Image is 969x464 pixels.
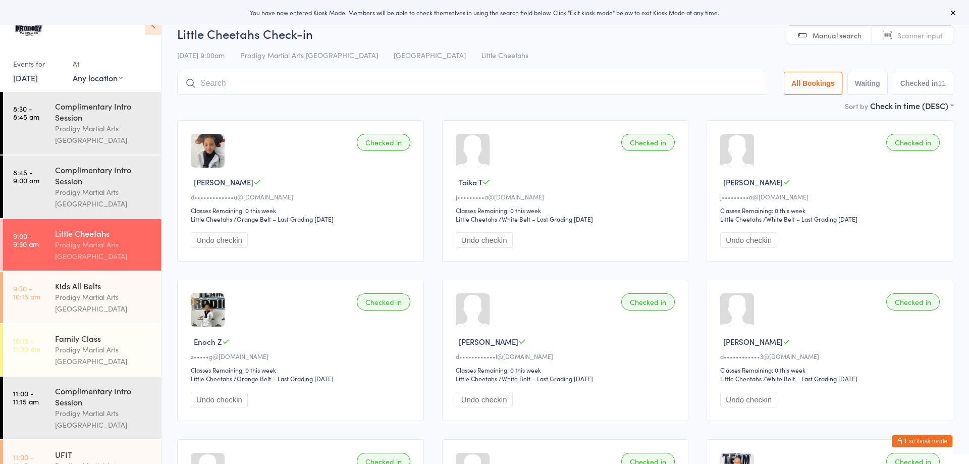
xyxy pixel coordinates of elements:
[456,392,513,407] button: Undo checkin
[55,449,152,460] div: UFIT
[55,333,152,344] div: Family Class
[55,164,152,186] div: Complimentary Intro Session
[499,215,593,223] span: / White Belt – Last Grading [DATE]
[938,79,946,87] div: 11
[234,374,334,383] span: / Orange Belt – Last Grading [DATE]
[191,134,225,168] img: image1724461752.png
[763,215,857,223] span: / White Belt – Last Grading [DATE]
[720,215,762,223] div: Little Cheetahs
[723,177,783,187] span: [PERSON_NAME]
[55,280,152,291] div: Kids All Belts
[73,72,123,83] div: Any location
[13,284,40,300] time: 9:30 - 10:15 am
[394,50,466,60] span: [GEOGRAPHIC_DATA]
[357,134,410,151] div: Checked in
[191,192,413,201] div: d•••••••••••••u@[DOMAIN_NAME]
[3,272,161,323] a: 9:30 -10:15 amKids All BeltsProdigy Martial Arts [GEOGRAPHIC_DATA]
[13,232,39,248] time: 9:00 - 9:30 am
[191,352,413,360] div: z•••••g@[DOMAIN_NAME]
[55,239,152,262] div: Prodigy Martial Arts [GEOGRAPHIC_DATA]
[847,72,888,95] button: Waiting
[3,219,161,271] a: 9:00 -9:30 amLittle CheetahsProdigy Martial Arts [GEOGRAPHIC_DATA]
[784,72,842,95] button: All Bookings
[720,206,943,215] div: Classes Remaining: 0 this week
[459,336,518,347] span: [PERSON_NAME]
[13,389,39,405] time: 11:00 - 11:15 am
[55,344,152,367] div: Prodigy Martial Arts [GEOGRAPHIC_DATA]
[870,100,953,111] div: Check in time (DESC)
[845,101,868,111] label: Sort by
[720,392,777,407] button: Undo checkin
[456,352,678,360] div: d••••••••••••l@[DOMAIN_NAME]
[499,374,593,383] span: / White Belt – Last Grading [DATE]
[886,134,940,151] div: Checked in
[55,385,152,407] div: Complimentary Intro Session
[55,407,152,431] div: Prodigy Martial Arts [GEOGRAPHIC_DATA]
[55,228,152,239] div: Little Cheetahs
[191,232,248,248] button: Undo checkin
[13,56,63,72] div: Events for
[886,293,940,311] div: Checked in
[456,192,678,201] div: j•••••••••a@[DOMAIN_NAME]
[55,100,152,123] div: Complimentary Intro Session
[191,215,232,223] div: Little Cheetahs
[194,336,222,347] span: Enoch Z
[456,215,497,223] div: Little Cheetahs
[723,336,783,347] span: [PERSON_NAME]
[191,293,225,327] img: image1729060659.png
[720,232,777,248] button: Undo checkin
[191,206,413,215] div: Classes Remaining: 0 this week
[13,72,38,83] a: [DATE]
[763,374,857,383] span: / White Belt – Last Grading [DATE]
[456,206,678,215] div: Classes Remaining: 0 this week
[16,8,953,17] div: You have now entered Kiosk Mode. Members will be able to check themselves in using the search fie...
[177,72,767,95] input: Search
[13,105,39,121] time: 8:30 - 8:45 am
[240,50,378,60] span: Prodigy Martial Arts [GEOGRAPHIC_DATA]
[720,352,943,360] div: d••••••••••••3@[DOMAIN_NAME]
[459,177,482,187] span: Taika T
[55,291,152,315] div: Prodigy Martial Arts [GEOGRAPHIC_DATA]
[357,293,410,311] div: Checked in
[3,377,161,439] a: 11:00 -11:15 amComplimentary Intro SessionProdigy Martial Arts [GEOGRAPHIC_DATA]
[892,435,952,447] button: Exit kiosk mode
[73,56,123,72] div: At
[191,374,232,383] div: Little Cheetahs
[621,293,675,311] div: Checked in
[893,72,953,95] button: Checked in11
[813,30,862,40] span: Manual search
[55,123,152,146] div: Prodigy Martial Arts [GEOGRAPHIC_DATA]
[194,177,253,187] span: [PERSON_NAME]
[13,168,39,184] time: 8:45 - 9:00 am
[177,50,225,60] span: [DATE] 9:00am
[456,374,497,383] div: Little Cheetahs
[481,50,528,60] span: Little Cheetahs
[3,92,161,154] a: 8:30 -8:45 amComplimentary Intro SessionProdigy Martial Arts [GEOGRAPHIC_DATA]
[720,192,943,201] div: j•••••••••a@[DOMAIN_NAME]
[177,25,953,42] h2: Little Cheetahs Check-in
[234,215,334,223] span: / Orange Belt – Last Grading [DATE]
[720,374,762,383] div: Little Cheetahs
[456,366,678,374] div: Classes Remaining: 0 this week
[191,366,413,374] div: Classes Remaining: 0 this week
[456,232,513,248] button: Undo checkin
[720,366,943,374] div: Classes Remaining: 0 this week
[10,8,48,45] img: Prodigy Martial Arts Seven Hills
[621,134,675,151] div: Checked in
[3,156,161,218] a: 8:45 -9:00 amComplimentary Intro SessionProdigy Martial Arts [GEOGRAPHIC_DATA]
[13,337,40,353] time: 10:15 - 11:00 am
[191,392,248,407] button: Undo checkin
[3,324,161,376] a: 10:15 -11:00 amFamily ClassProdigy Martial Arts [GEOGRAPHIC_DATA]
[55,186,152,210] div: Prodigy Martial Arts [GEOGRAPHIC_DATA]
[897,30,943,40] span: Scanner input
